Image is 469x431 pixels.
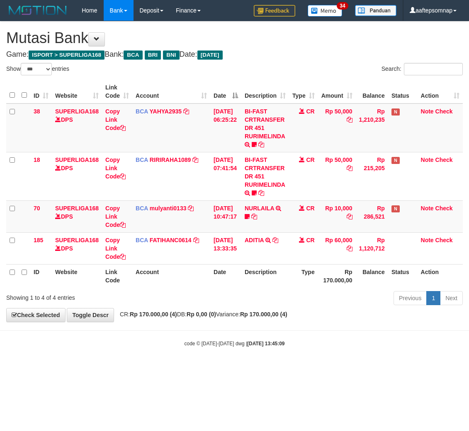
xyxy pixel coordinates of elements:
[116,311,287,318] span: CR: DB: Variance:
[421,237,434,243] a: Note
[394,291,427,305] a: Previous
[30,80,52,104] th: ID: activate to sort column ascending
[347,165,352,171] a: Copy Rp 50,000 to clipboard
[105,237,126,260] a: Copy Link Code
[183,108,189,115] a: Copy YAHYA2935 to clipboard
[391,157,400,164] span: Has Note
[188,205,194,212] a: Copy mulyanti0133 to clipboard
[306,108,314,115] span: CR
[150,108,182,115] a: YAHYA2935
[136,157,148,163] span: BCA
[258,141,264,148] a: Copy BI-FAST CRTRANSFER DR 451 RURIMELINDA to clipboard
[435,205,453,212] a: Check
[251,213,257,220] a: Copy NURLAILA to clipboard
[52,104,102,152] td: DPS
[241,264,289,288] th: Description
[136,237,148,243] span: BCA
[318,232,356,264] td: Rp 60,000
[132,80,210,104] th: Account: activate to sort column ascending
[105,205,126,228] a: Copy Link Code
[347,213,352,220] a: Copy Rp 10,000 to clipboard
[404,63,463,75] input: Search:
[34,108,40,115] span: 38
[421,108,434,115] a: Note
[210,152,241,200] td: [DATE] 07:41:54
[102,80,132,104] th: Link Code: activate to sort column ascending
[241,104,289,152] td: BI-FAST CRTRANSFER DR 451 RURIMELINDA
[124,51,142,60] span: BCA
[388,80,418,104] th: Status
[6,308,66,322] a: Check Selected
[210,80,241,104] th: Date: activate to sort column descending
[318,104,356,152] td: Rp 50,000
[55,237,99,243] a: SUPERLIGA168
[210,232,241,264] td: [DATE] 13:33:35
[241,152,289,200] td: BI-FAST CRTRANSFER DR 451 RURIMELINDA
[289,80,318,104] th: Type: activate to sort column ascending
[6,290,189,302] div: Showing 1 to 4 of 4 entries
[241,80,289,104] th: Description: activate to sort column ascending
[356,80,388,104] th: Balance
[132,264,210,288] th: Account
[308,5,343,17] img: Button%20Memo.svg
[55,157,99,163] a: SUPERLIGA168
[356,264,388,288] th: Balance
[30,264,52,288] th: ID
[6,51,463,59] h4: Game: Bank: Date:
[318,200,356,232] td: Rp 10,000
[150,157,191,163] a: RIRIRAHA1089
[197,51,223,60] span: [DATE]
[272,237,278,243] a: Copy ADITIA to clipboard
[254,5,295,17] img: Feedback.jpg
[6,63,69,75] label: Show entries
[356,104,388,152] td: Rp 1,210,235
[52,232,102,264] td: DPS
[21,63,52,75] select: Showentries
[435,108,453,115] a: Check
[356,232,388,264] td: Rp 1,120,712
[240,311,287,318] strong: Rp 170.000,00 (4)
[289,264,318,288] th: Type
[34,157,40,163] span: 18
[337,2,348,10] span: 34
[150,237,192,243] a: FATIHANC0614
[440,291,463,305] a: Next
[136,108,148,115] span: BCA
[187,311,216,318] strong: Rp 0,00 (0)
[435,237,453,243] a: Check
[105,157,126,180] a: Copy Link Code
[347,116,352,123] a: Copy Rp 50,000 to clipboard
[52,264,102,288] th: Website
[6,30,463,46] h1: Mutasi Bank
[34,237,43,243] span: 185
[418,80,463,104] th: Action: activate to sort column ascending
[245,205,274,212] a: NURLAILA
[247,341,284,347] strong: [DATE] 13:45:09
[258,190,264,196] a: Copy BI-FAST CRTRANSFER DR 451 RURIMELINDA to clipboard
[29,51,104,60] span: ISPORT > SUPERLIGA168
[306,157,314,163] span: CR
[192,157,198,163] a: Copy RIRIRAHA1089 to clipboard
[421,157,434,163] a: Note
[347,245,352,252] a: Copy Rp 60,000 to clipboard
[52,80,102,104] th: Website: activate to sort column ascending
[55,205,99,212] a: SUPERLIGA168
[210,264,241,288] th: Date
[306,237,314,243] span: CR
[245,237,264,243] a: ADITIA
[145,51,161,60] span: BRI
[130,311,177,318] strong: Rp 170.000,00 (4)
[318,264,356,288] th: Rp 170.000,00
[318,152,356,200] td: Rp 50,000
[356,200,388,232] td: Rp 286,521
[34,205,40,212] span: 70
[356,152,388,200] td: Rp 215,205
[318,80,356,104] th: Amount: activate to sort column ascending
[426,291,440,305] a: 1
[193,237,199,243] a: Copy FATIHANC0614 to clipboard
[52,152,102,200] td: DPS
[210,200,241,232] td: [DATE] 10:47:17
[210,104,241,152] td: [DATE] 06:25:22
[136,205,148,212] span: BCA
[52,200,102,232] td: DPS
